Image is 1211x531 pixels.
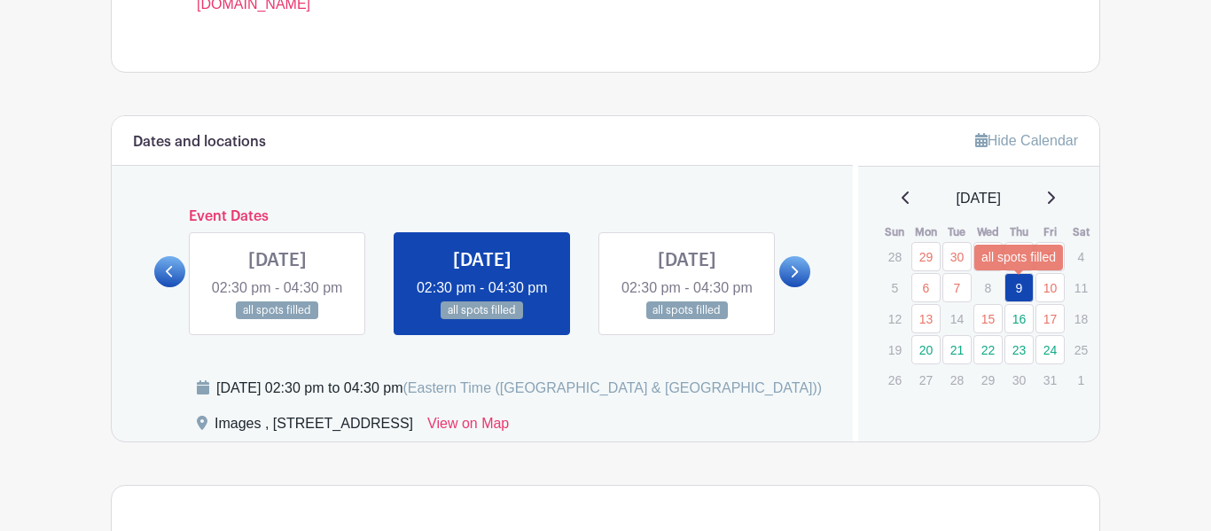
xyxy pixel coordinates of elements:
[957,188,1001,209] span: [DATE]
[911,242,941,271] a: 29
[973,242,1003,271] a: 1
[880,274,910,301] p: 5
[911,273,941,302] a: 6
[942,366,972,394] p: 28
[942,305,972,332] p: 14
[973,223,1004,241] th: Wed
[1066,305,1096,332] p: 18
[1066,336,1096,363] p: 25
[1035,223,1066,241] th: Fri
[974,245,1063,270] div: all spots filled
[1004,366,1034,394] p: 30
[1066,274,1096,301] p: 11
[880,243,910,270] p: 28
[973,366,1003,394] p: 29
[910,223,941,241] th: Mon
[973,274,1003,301] p: 8
[1004,223,1035,241] th: Thu
[880,366,910,394] p: 26
[911,304,941,333] a: 13
[1004,304,1034,333] a: 16
[427,413,509,441] a: View on Map
[402,380,822,395] span: (Eastern Time ([GEOGRAPHIC_DATA] & [GEOGRAPHIC_DATA]))
[1035,273,1065,302] a: 10
[880,336,910,363] p: 19
[942,242,972,271] a: 30
[973,304,1003,333] a: 15
[1035,304,1065,333] a: 17
[133,134,266,151] h6: Dates and locations
[941,223,973,241] th: Tue
[911,366,941,394] p: 27
[1035,335,1065,364] a: 24
[880,305,910,332] p: 12
[975,133,1078,148] a: Hide Calendar
[879,223,910,241] th: Sun
[942,273,972,302] a: 7
[1066,223,1097,241] th: Sat
[215,413,413,441] div: Images , [STREET_ADDRESS]
[1035,366,1065,394] p: 31
[1004,273,1034,302] a: 9
[1004,335,1034,364] a: 23
[911,335,941,364] a: 20
[185,208,779,225] h6: Event Dates
[942,335,972,364] a: 21
[1066,366,1096,394] p: 1
[1066,243,1096,270] p: 4
[216,378,822,399] div: [DATE] 02:30 pm to 04:30 pm
[973,335,1003,364] a: 22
